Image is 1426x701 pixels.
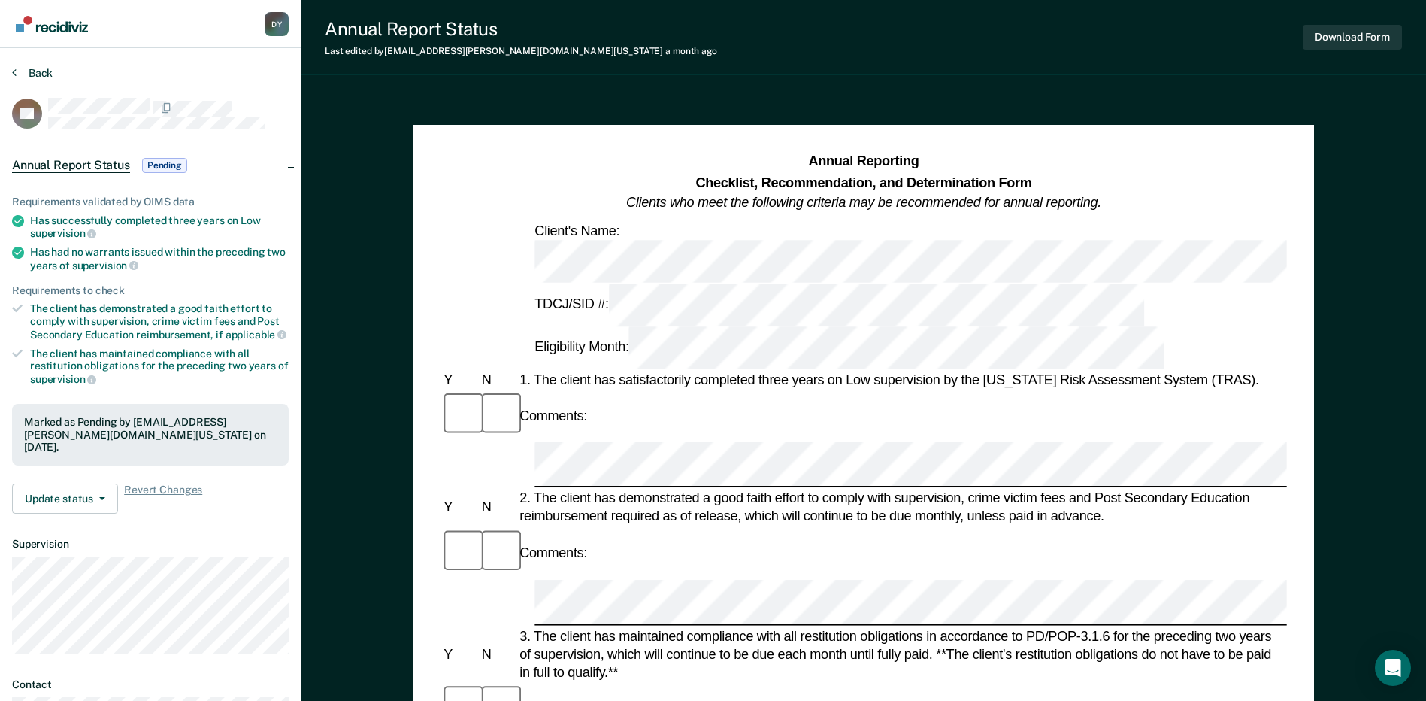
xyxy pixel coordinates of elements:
[325,46,717,56] div: Last edited by [EMAIL_ADDRESS][PERSON_NAME][DOMAIN_NAME][US_STATE]
[12,196,289,208] div: Requirements validated by OIMS data
[1303,25,1402,50] button: Download Form
[12,678,289,691] dt: Contact
[12,66,53,80] button: Back
[30,347,289,386] div: The client has maintained compliance with all restitution obligations for the preceding two years of
[626,195,1101,210] em: Clients who meet the following criteria may be recommended for annual reporting.
[24,416,277,454] div: Marked as Pending by [EMAIL_ADDRESS][PERSON_NAME][DOMAIN_NAME][US_STATE] on [DATE].
[441,499,478,517] div: Y
[516,544,590,562] div: Comments:
[124,484,202,514] span: Revert Changes
[441,371,478,389] div: Y
[531,326,1167,369] div: Eligibility Month:
[665,46,717,56] span: a month ago
[30,373,96,385] span: supervision
[12,484,118,514] button: Update status
[1375,650,1411,686] div: Open Intercom Messenger
[30,302,289,341] div: The client has demonstrated a good faith effort to comply with supervision, crime victim fees and...
[12,538,289,551] dt: Supervision
[695,174,1031,190] strong: Checklist, Recommendation, and Determination Form
[478,499,516,517] div: N
[265,12,289,36] button: Profile dropdown button
[516,490,1287,526] div: 2. The client has demonstrated a good faith effort to comply with supervision, crime victim fees ...
[441,645,478,663] div: Y
[478,645,516,663] div: N
[16,16,88,32] img: Recidiviz
[516,371,1287,389] div: 1. The client has satisfactorily completed three years on Low supervision by the [US_STATE] Risk ...
[516,627,1287,681] div: 3. The client has maintained compliance with all restitution obligations in accordance to PD/POP-...
[531,284,1146,326] div: TDCJ/SID #:
[226,329,286,341] span: applicable
[30,246,289,272] div: Has had no warrants issued within the preceding two years of
[30,214,289,240] div: Has successfully completed three years on Low
[478,371,516,389] div: N
[12,158,130,173] span: Annual Report Status
[265,12,289,36] div: D Y
[516,407,590,425] div: Comments:
[72,259,138,272] span: supervision
[325,18,717,40] div: Annual Report Status
[30,227,96,239] span: supervision
[808,154,919,169] strong: Annual Reporting
[12,284,289,297] div: Requirements to check
[142,158,187,173] span: Pending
